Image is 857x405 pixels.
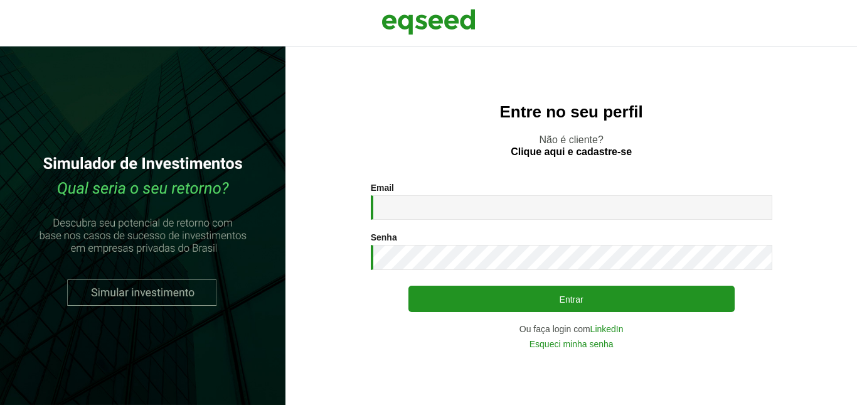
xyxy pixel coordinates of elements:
[408,286,735,312] button: Entrar
[311,103,832,121] h2: Entre no seu perfil
[311,134,832,158] p: Não é cliente?
[371,233,397,242] label: Senha
[381,6,476,38] img: EqSeed Logo
[511,147,632,157] a: Clique aqui e cadastre-se
[371,183,394,192] label: Email
[371,325,772,333] div: Ou faça login com
[590,325,624,333] a: LinkedIn
[530,340,614,348] a: Esqueci minha senha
